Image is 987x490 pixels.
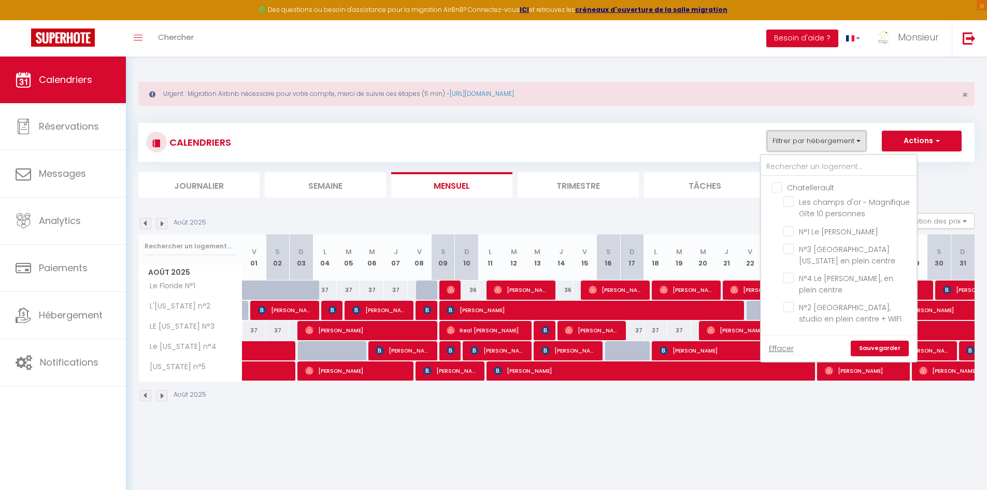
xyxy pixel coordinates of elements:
span: Le Floride N°1 [140,281,198,292]
input: Rechercher un logement... [761,158,917,176]
div: 37 [644,321,668,340]
abbr: S [937,247,941,257]
span: [PERSON_NAME] [660,341,763,360]
abbr: D [630,247,635,257]
a: Effacer [769,343,794,354]
a: ICI [520,5,529,14]
span: L'[US_STATE] n°2 [140,301,213,312]
span: [PERSON_NAME] [447,280,454,300]
abbr: V [417,247,422,257]
th: 14 [549,234,573,281]
th: 18 [644,234,668,281]
abbr: L [654,247,657,257]
span: Chercher [158,32,194,43]
div: Urgent : Migration Airbnb nécessaire pour votre compte, merci de suivre ces étapes (5 min) - [138,82,975,106]
button: Gestion des prix [897,213,975,229]
abbr: L [489,247,492,257]
th: 16 [596,234,620,281]
th: 05 [337,234,361,281]
a: [URL][DOMAIN_NAME] [450,89,514,98]
span: × [962,88,968,101]
span: N°3 [GEOGRAPHIC_DATA][US_STATE] en plein centre [799,244,895,266]
abbr: V [748,247,752,257]
div: 37 [337,281,361,300]
abbr: S [441,247,446,257]
button: Close [962,90,968,100]
a: créneaux d'ouverture de la salle migration [575,5,727,14]
th: 21 [714,234,738,281]
h3: CALENDRIERS [167,131,231,154]
span: Hébergement [39,309,103,321]
th: 11 [478,234,502,281]
th: 19 [667,234,691,281]
span: Les champs d'or ~ Magnifique Gîte 10 personnes [799,197,910,219]
th: 20 [691,234,715,281]
abbr: S [606,247,611,257]
th: 03 [290,234,313,281]
th: 01 [242,234,266,281]
span: Messages [39,167,86,180]
abbr: D [960,247,965,257]
th: 31 [951,234,975,281]
span: [PERSON_NAME] [825,361,904,381]
span: Notifications [40,356,98,369]
div: 37 [620,321,644,340]
span: N°4 Le [PERSON_NAME], en plein centre [799,273,893,295]
abbr: M [700,247,706,257]
abbr: L [323,247,326,257]
span: [PERSON_NAME] [589,280,644,300]
span: [PERSON_NAME] [541,320,549,340]
img: Super Booking [31,29,95,47]
span: [PERSON_NAME] [328,300,336,320]
div: 37 [360,281,384,300]
div: Filtrer par hébergement [760,154,918,362]
span: [PERSON_NAME] [541,341,597,360]
abbr: S [275,247,280,257]
span: [PERSON_NAME] [258,300,313,320]
li: Mensuel [391,172,512,198]
span: N°2 [GEOGRAPHIC_DATA], studio en plein centre + WIFI [799,302,902,324]
abbr: M [534,247,540,257]
p: Août 2025 [174,390,206,400]
span: [PERSON_NAME] [494,361,811,381]
abbr: M [369,247,375,257]
span: [US_STATE] n°5 [140,361,208,373]
th: 07 [384,234,408,281]
span: Le [US_STATE] n°4 [140,341,219,353]
li: Trimestre [518,172,639,198]
abbr: J [559,247,563,257]
abbr: M [511,247,517,257]
div: 37 [384,281,408,300]
img: ... [876,30,891,45]
span: Monsieur [898,31,939,44]
a: Sauvegarder [851,341,909,356]
th: 17 [620,234,644,281]
div: 37 [266,321,290,340]
img: logout [963,32,976,45]
th: 12 [502,234,526,281]
th: 02 [266,234,290,281]
div: 36 [549,281,573,300]
span: [PERSON_NAME] [423,300,431,320]
abbr: D [464,247,469,257]
button: Filtrer par hébergement [767,131,866,151]
span: [PERSON_NAME] [447,300,740,320]
th: 10 [455,234,479,281]
abbr: M [346,247,352,257]
abbr: M [676,247,682,257]
span: [PERSON_NAME] de Salvert [423,361,479,381]
div: 36 [455,281,479,300]
input: Rechercher un logement... [145,237,236,256]
abbr: V [582,247,587,257]
abbr: D [298,247,304,257]
span: Calendriers [39,73,92,86]
div: 37 [667,321,691,340]
span: Paiements [39,261,88,274]
th: 04 [313,234,337,281]
span: [PERSON_NAME] [447,341,454,360]
abbr: J [724,247,728,257]
li: Semaine [265,172,386,198]
span: [PERSON_NAME] [660,280,715,300]
abbr: V [252,247,256,257]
